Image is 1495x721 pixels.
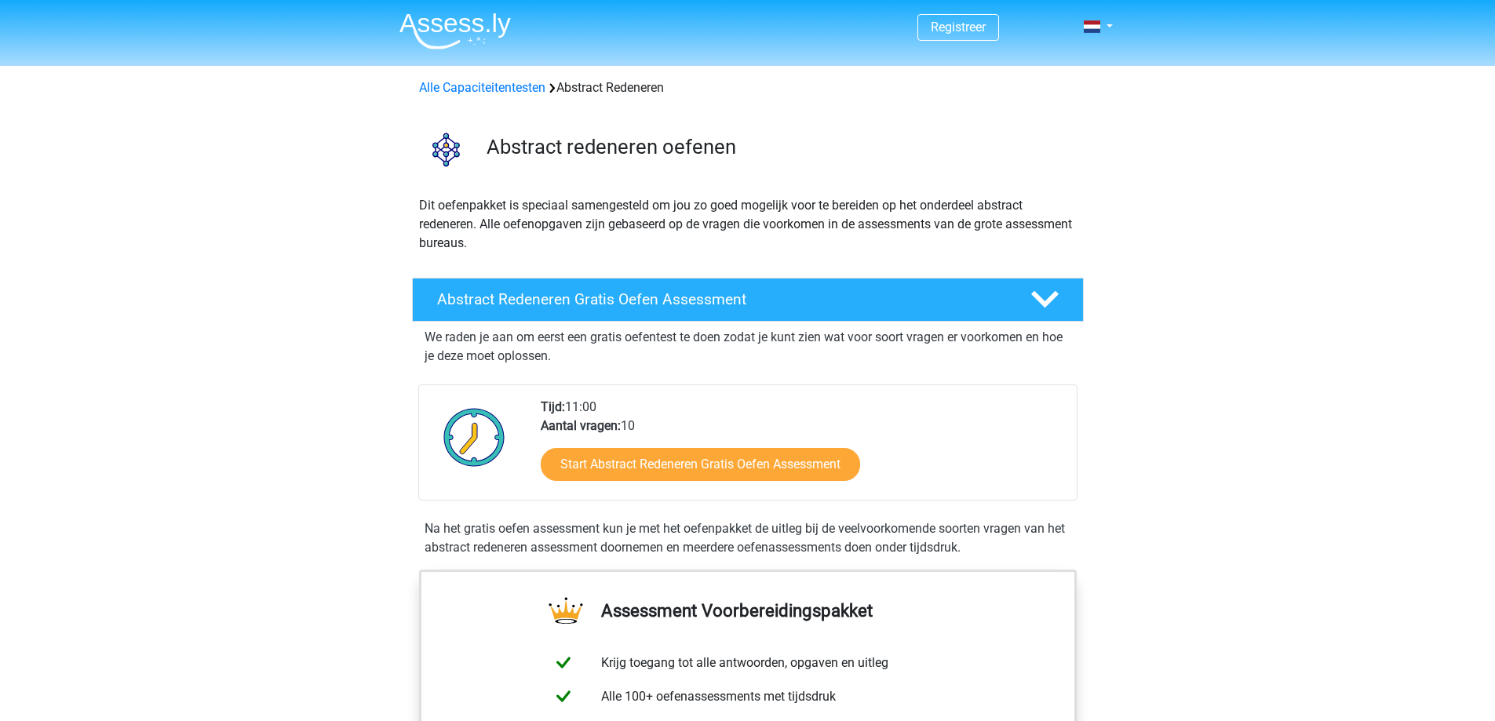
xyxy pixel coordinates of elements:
div: 11:00 10 [529,398,1076,500]
a: Abstract Redeneren Gratis Oefen Assessment [406,278,1090,322]
img: abstract redeneren [413,116,479,183]
b: Tijd: [541,399,565,414]
a: Alle Capaciteitentesten [419,80,545,95]
p: We raden je aan om eerst een gratis oefentest te doen zodat je kunt zien wat voor soort vragen er... [425,328,1071,366]
img: Assessly [399,13,511,49]
img: Klok [435,398,514,476]
a: Registreer [931,20,986,35]
a: Start Abstract Redeneren Gratis Oefen Assessment [541,448,860,481]
h4: Abstract Redeneren Gratis Oefen Assessment [437,290,1005,308]
div: Abstract Redeneren [413,78,1083,97]
p: Dit oefenpakket is speciaal samengesteld om jou zo goed mogelijk voor te bereiden op het onderdee... [419,196,1077,253]
h3: Abstract redeneren oefenen [487,135,1071,159]
div: Na het gratis oefen assessment kun je met het oefenpakket de uitleg bij de veelvoorkomende soorte... [418,519,1077,557]
b: Aantal vragen: [541,418,621,433]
